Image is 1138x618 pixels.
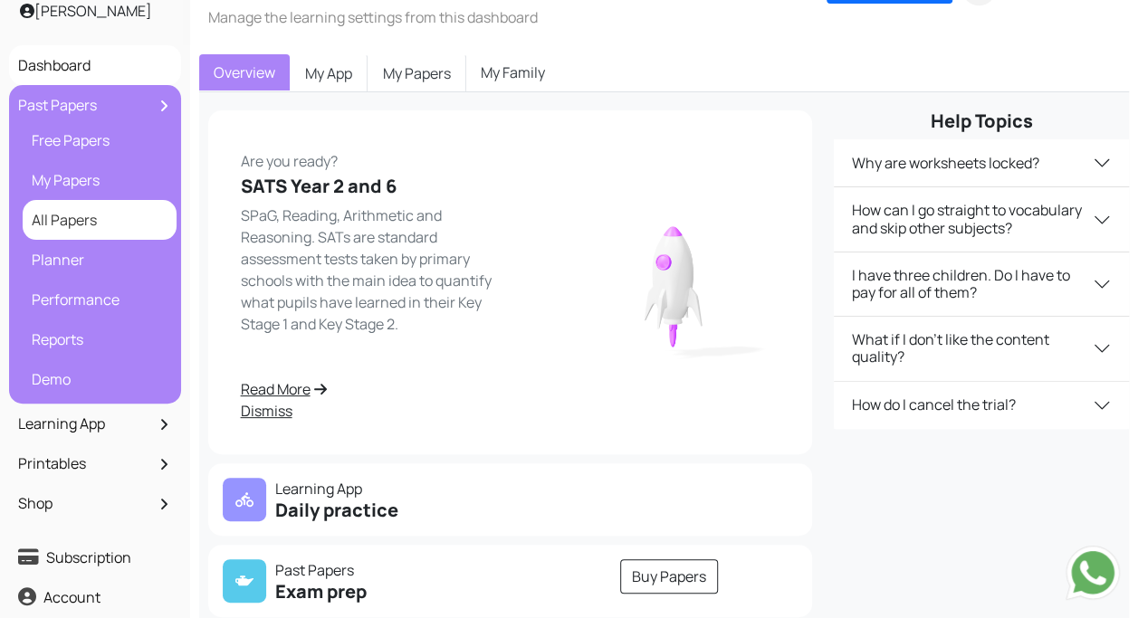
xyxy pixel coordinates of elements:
[368,54,466,92] a: My Papers
[27,364,172,395] a: Demo
[14,542,177,573] a: Subscription
[241,204,500,335] p: SPaG, Reading, Arithmetic and Reasoning. SATs are standard assessment tests taken by primary scho...
[241,378,500,400] a: Read More
[241,143,500,172] p: Are you ready?
[568,202,779,363] img: rocket
[223,499,500,521] h5: Daily practice
[14,488,177,518] a: Shop
[834,252,1130,316] button: I have three children. Do I have to pay for all of them?
[290,54,368,92] a: My App
[223,581,500,603] h5: Exam prep
[27,324,172,355] a: Reports
[834,317,1130,380] button: What if I don't like the content quality?
[466,54,559,90] a: My Family
[199,54,290,90] a: Overview
[241,176,500,197] h5: SATS Year 2 and 6
[27,244,172,275] a: Planner
[834,382,1130,429] button: How do I cancel the trial?
[14,408,177,439] a: Learning App
[14,448,177,479] a: Printables
[834,187,1130,251] button: How can I go straight to vocabulary and skip other subjects?
[14,582,177,613] a: Account
[14,50,177,81] a: Dashboard
[27,284,172,315] a: Performance
[27,204,172,235] a: All Papers
[27,125,172,156] a: Free Papers
[620,559,718,594] a: Buy Papers
[27,165,172,195] a: My Papers
[223,478,500,499] p: Learning App
[208,7,758,27] h3: Manage the learning settings from this dashboard
[14,90,177,120] a: Past Papers
[1066,546,1120,600] img: Send whatsapp message to +442080035976
[834,139,1130,186] button: Why are worksheets locked?
[241,400,500,422] a: Dismiss
[834,110,1130,132] h5: Help Topics
[223,559,500,581] p: Past Papers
